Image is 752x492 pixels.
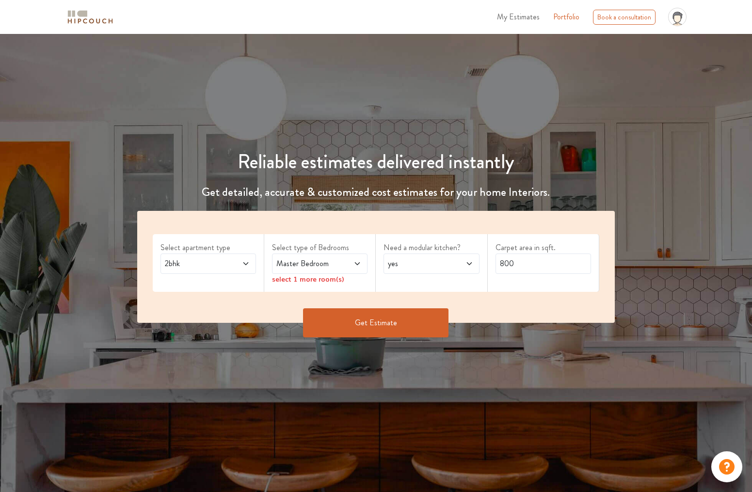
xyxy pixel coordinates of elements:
[553,11,579,23] a: Portfolio
[66,9,114,26] img: logo-horizontal.svg
[384,242,479,254] label: Need a modular kitchen?
[593,10,656,25] div: Book a consultation
[272,242,368,254] label: Select type of Bedrooms
[497,11,540,22] span: My Estimates
[274,258,340,270] span: Master Bedroom
[160,242,256,254] label: Select apartment type
[131,150,621,174] h1: Reliable estimates delivered instantly
[272,274,368,284] div: select 1 more room(s)
[66,6,114,28] span: logo-horizontal.svg
[496,254,591,274] input: Enter area sqft
[131,185,621,199] h4: Get detailed, accurate & customized cost estimates for your home Interiors.
[163,258,228,270] span: 2bhk
[386,258,451,270] span: yes
[303,308,448,337] button: Get Estimate
[496,242,591,254] label: Carpet area in sqft.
